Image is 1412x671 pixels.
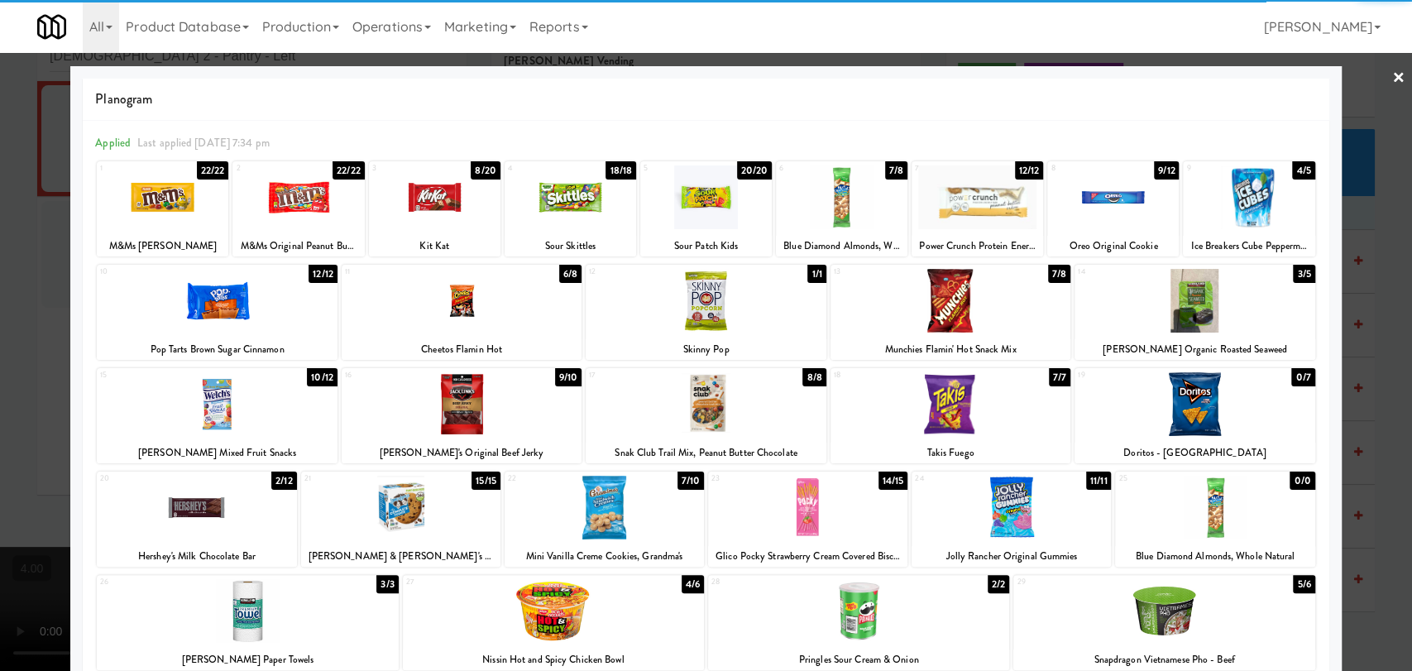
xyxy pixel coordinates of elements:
div: 4 [508,161,571,175]
div: Ice Breakers Cube Peppermint Gum [1185,236,1312,256]
div: 9/12 [1154,161,1179,180]
div: 0/7 [1291,368,1314,386]
div: Mini Vanilla Creme Cookies, Grandma's [505,546,704,567]
span: Applied [95,135,131,151]
div: 116/8Cheetos Flamin Hot [342,265,582,360]
div: Power Crunch Protein Energy Bar Peanut Butter Creme [912,236,1043,256]
div: 12/12 [1015,161,1044,180]
div: 14 [1078,265,1194,279]
div: 418/18Sour Skittles [505,161,636,256]
div: Pop Tarts Brown Sugar Cinnamon [99,339,334,360]
div: 7/8 [1048,265,1070,283]
div: 12/12 [309,265,337,283]
div: Blue Diamond Almonds, Whole Natural [778,236,905,256]
div: 9/10 [555,368,582,386]
div: 7/8 [885,161,907,180]
div: Mini Vanilla Creme Cookies, Grandma's [507,546,701,567]
div: [PERSON_NAME] Paper Towels [97,649,398,670]
div: 11 [345,265,462,279]
div: 22 [508,472,605,486]
div: Power Crunch Protein Energy Bar Peanut Butter Creme [914,236,1041,256]
div: Hershey's Milk Chocolate Bar [99,546,294,567]
div: 67/8Blue Diamond Almonds, Whole Natural [776,161,907,256]
div: [PERSON_NAME]'s Original Beef Jerky [342,443,582,463]
div: Glico Pocky Strawberry Cream Covered Biscuit Sticks [711,546,905,567]
div: 1510/12[PERSON_NAME] Mixed Fruit Snacks [97,368,337,463]
div: 190/7Doritos - [GEOGRAPHIC_DATA] [1075,368,1314,463]
div: 18/18 [605,161,636,180]
div: [PERSON_NAME] Paper Towels [99,649,395,670]
div: 17 [589,368,706,382]
div: 10 [100,265,217,279]
div: 38/20Kit Kat [369,161,500,256]
div: 13 [834,265,950,279]
div: 137/8Munchies Flamin' Hot Snack Mix [830,265,1070,360]
div: 4/6 [682,575,704,593]
div: 12 [589,265,706,279]
div: Snapdragon Vietnamese Pho - Beef [1013,649,1314,670]
div: 29 [1017,575,1164,589]
div: Nissin Hot and Spicy Chicken Bowl [405,649,701,670]
div: Ice Breakers Cube Peppermint Gum [1183,236,1314,256]
div: M&Ms [PERSON_NAME] [99,236,226,256]
div: Nissin Hot and Spicy Chicken Bowl [403,649,704,670]
div: 21 [304,472,401,486]
div: Snak Club Trail Mix, Peanut Butter Chocolate [586,443,826,463]
div: 7/10 [677,472,704,490]
div: Sour Patch Kids [640,236,772,256]
div: 143/5[PERSON_NAME] Organic Roasted Seaweed [1075,265,1314,360]
div: [PERSON_NAME] Organic Roasted Seaweed [1077,339,1312,360]
div: 122/22M&Ms [PERSON_NAME] [97,161,228,256]
div: 5/6 [1293,575,1314,593]
div: 263/3[PERSON_NAME] Paper Towels [97,575,398,670]
div: 25 [1118,472,1215,486]
div: M&Ms [PERSON_NAME] [97,236,228,256]
div: 227/10Mini Vanilla Creme Cookies, Grandma's [505,472,704,567]
div: 22/22 [197,161,229,180]
div: 1/1 [807,265,826,283]
div: 0/0 [1290,472,1314,490]
div: Blue Diamond Almonds, Whole Natural [1118,546,1312,567]
div: 2 [236,161,299,175]
div: 2115/15[PERSON_NAME] & [PERSON_NAME]'s Chocolate Chip Cookie [301,472,500,567]
div: 169/10[PERSON_NAME]'s Original Beef Jerky [342,368,582,463]
div: Snapdragon Vietnamese Pho - Beef [1016,649,1312,670]
div: 5 [644,161,706,175]
div: 20 [100,472,197,486]
div: 282/2Pringles Sour Cream & Onion [708,575,1009,670]
div: Blue Diamond Almonds, Whole Natural [776,236,907,256]
div: 2314/15Glico Pocky Strawberry Cream Covered Biscuit Sticks [708,472,907,567]
div: [PERSON_NAME] & [PERSON_NAME]'s Chocolate Chip Cookie [301,546,500,567]
div: 28 [711,575,859,589]
div: Blue Diamond Almonds, Whole Natural [1115,546,1314,567]
div: Pringles Sour Cream & Onion [711,649,1007,670]
div: 89/12Oreo Original Cookie [1047,161,1179,256]
div: 16 [345,368,462,382]
div: 11/11 [1086,472,1112,490]
div: 712/12Power Crunch Protein Energy Bar Peanut Butter Creme [912,161,1043,256]
div: 4/5 [1292,161,1314,180]
div: 222/22M&Ms Original Peanut Butter [232,161,364,256]
div: Skinny Pop [588,339,823,360]
div: M&Ms Original Peanut Butter [232,236,364,256]
div: 14/15 [878,472,908,490]
div: Munchies Flamin' Hot Snack Mix [830,339,1070,360]
span: Last applied [DATE] 7:34 pm [137,135,270,151]
div: [PERSON_NAME] & [PERSON_NAME]'s Chocolate Chip Cookie [304,546,498,567]
div: [PERSON_NAME] Mixed Fruit Snacks [99,443,334,463]
div: 6 [779,161,842,175]
div: 7 [915,161,978,175]
div: 6/8 [559,265,582,283]
div: 1012/12Pop Tarts Brown Sugar Cinnamon [97,265,337,360]
div: Jolly Rancher Original Gummies [914,546,1108,567]
img: Micromart [37,12,66,41]
div: Takis Fuego [833,443,1068,463]
div: [PERSON_NAME] Organic Roasted Seaweed [1075,339,1314,360]
div: 520/20Sour Patch Kids [640,161,772,256]
div: M&Ms Original Peanut Butter [235,236,361,256]
div: 20/20 [737,161,773,180]
div: 1 [100,161,163,175]
span: Planogram [95,87,1316,112]
div: 2/2 [988,575,1009,593]
div: Hershey's Milk Chocolate Bar [97,546,296,567]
